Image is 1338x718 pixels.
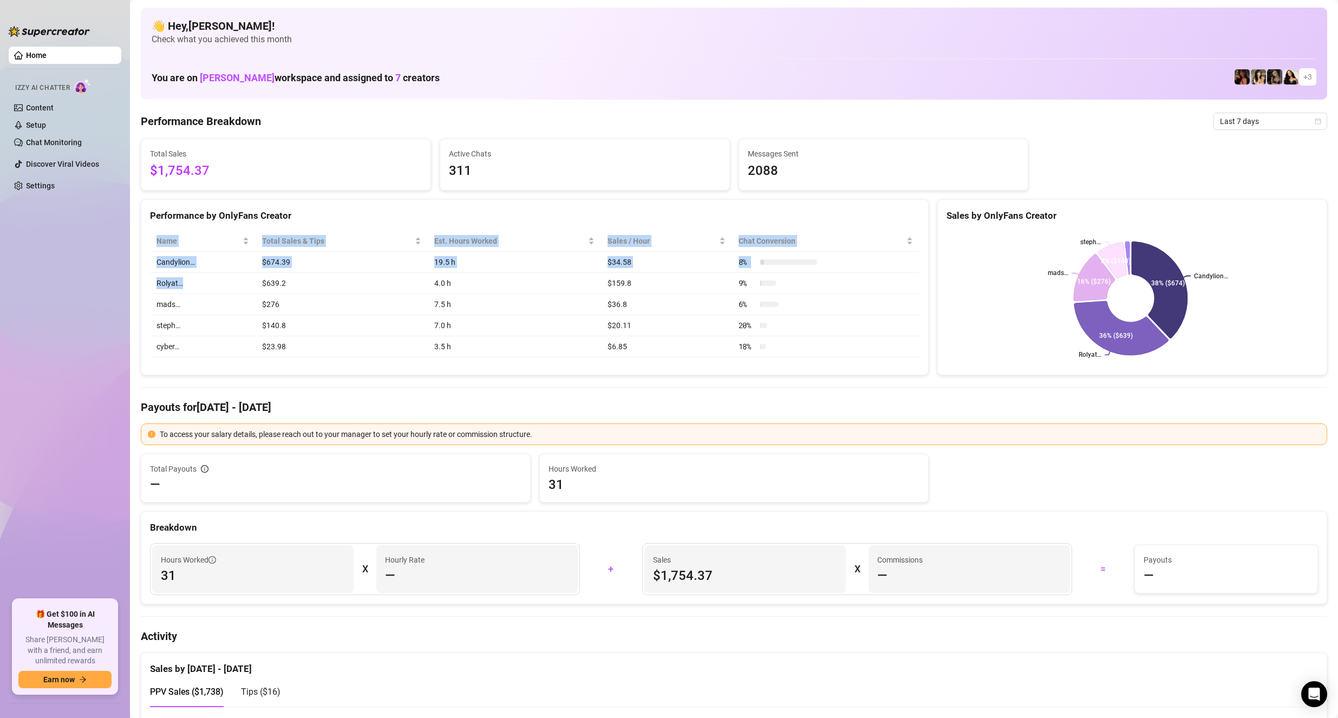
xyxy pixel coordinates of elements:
div: Sales by [DATE] - [DATE] [150,653,1318,676]
a: Content [26,103,54,112]
span: — [150,476,160,493]
div: Breakdown [150,520,1318,535]
td: 4.0 h [428,273,601,294]
h4: Payouts for [DATE] - [DATE] [141,400,1327,415]
td: $36.8 [601,294,732,315]
span: exclamation-circle [148,430,155,438]
text: Rolyat… [1079,351,1102,359]
span: 18 % [739,341,756,353]
div: Performance by OnlyFans Creator [150,208,919,223]
text: mads… [1048,270,1068,277]
td: cyber… [150,336,256,357]
h4: Activity [141,629,1327,644]
span: Izzy AI Chatter [15,83,70,93]
span: [PERSON_NAME] [200,72,275,83]
a: Home [26,51,47,60]
span: Hours Worked [161,554,216,566]
td: 7.0 h [428,315,601,336]
td: $674.39 [256,252,428,273]
img: logo-BBDzfeDw.svg [9,26,90,37]
span: Total Payouts [150,463,197,475]
h1: You are on workspace and assigned to creators [152,72,440,84]
td: Rolyat… [150,273,256,294]
span: 🎁 Get $100 in AI Messages [18,609,112,630]
img: Candylion [1251,69,1266,84]
td: $23.98 [256,336,428,357]
span: Hours Worked [549,463,920,475]
a: Discover Viral Videos [26,160,99,168]
span: + 3 [1303,71,1312,83]
td: 7.5 h [428,294,601,315]
img: steph [1235,69,1250,84]
span: — [877,567,887,584]
span: Payouts [1144,554,1309,566]
span: Check what you achieved this month [152,34,1316,45]
td: Candylion… [150,252,256,273]
span: info-circle [201,465,208,473]
img: mads [1283,69,1298,84]
h4: 👋 Hey, [PERSON_NAME] ! [152,18,1316,34]
span: — [385,567,395,584]
td: 3.5 h [428,336,601,357]
span: 31 [549,476,920,493]
td: $34.58 [601,252,732,273]
span: Name [156,235,240,247]
td: $639.2 [256,273,428,294]
span: Active Chats [449,148,721,160]
span: 8 % [739,256,756,268]
div: + [586,560,636,578]
td: steph… [150,315,256,336]
td: $140.8 [256,315,428,336]
span: Earn now [43,675,75,684]
span: arrow-right [79,676,87,683]
img: AI Chatter [74,79,91,94]
span: Total Sales [150,148,422,160]
img: Rolyat [1267,69,1282,84]
th: Sales / Hour [601,231,732,252]
span: $1,754.37 [653,567,837,584]
span: calendar [1315,118,1321,125]
span: 31 [161,567,345,584]
td: $276 [256,294,428,315]
div: = [1079,560,1128,578]
span: Sales [653,554,837,566]
td: $6.85 [601,336,732,357]
a: Setup [26,121,46,129]
span: PPV Sales ( $1,738 ) [150,687,224,697]
text: Candylion… [1194,272,1228,280]
span: — [1144,567,1154,584]
span: Total Sales & Tips [262,235,413,247]
th: Total Sales & Tips [256,231,428,252]
span: Share [PERSON_NAME] with a friend, and earn unlimited rewards [18,635,112,667]
text: steph… [1081,238,1101,246]
span: Messages Sent [748,148,1020,160]
td: $159.8 [601,273,732,294]
td: mads… [150,294,256,315]
span: Sales / Hour [608,235,717,247]
span: 2088 [748,161,1020,181]
span: info-circle [208,556,216,564]
article: Hourly Rate [385,554,425,566]
span: Last 7 days [1220,113,1321,129]
span: 7 [395,72,401,83]
th: Chat Conversion [732,231,920,252]
div: Open Intercom Messenger [1301,681,1327,707]
span: Tips ( $16 ) [241,687,280,697]
div: X [854,560,860,578]
a: Settings [26,181,55,190]
button: Earn nowarrow-right [18,671,112,688]
th: Name [150,231,256,252]
span: 9 % [739,277,756,289]
td: 19.5 h [428,252,601,273]
div: Sales by OnlyFans Creator [947,208,1318,223]
div: Est. Hours Worked [434,235,586,247]
span: $1,754.37 [150,161,422,181]
span: 6 % [739,298,756,310]
span: Chat Conversion [739,235,905,247]
span: 311 [449,161,721,181]
div: X [362,560,368,578]
span: 20 % [739,319,756,331]
article: Commissions [877,554,923,566]
a: Chat Monitoring [26,138,82,147]
h4: Performance Breakdown [141,114,261,129]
